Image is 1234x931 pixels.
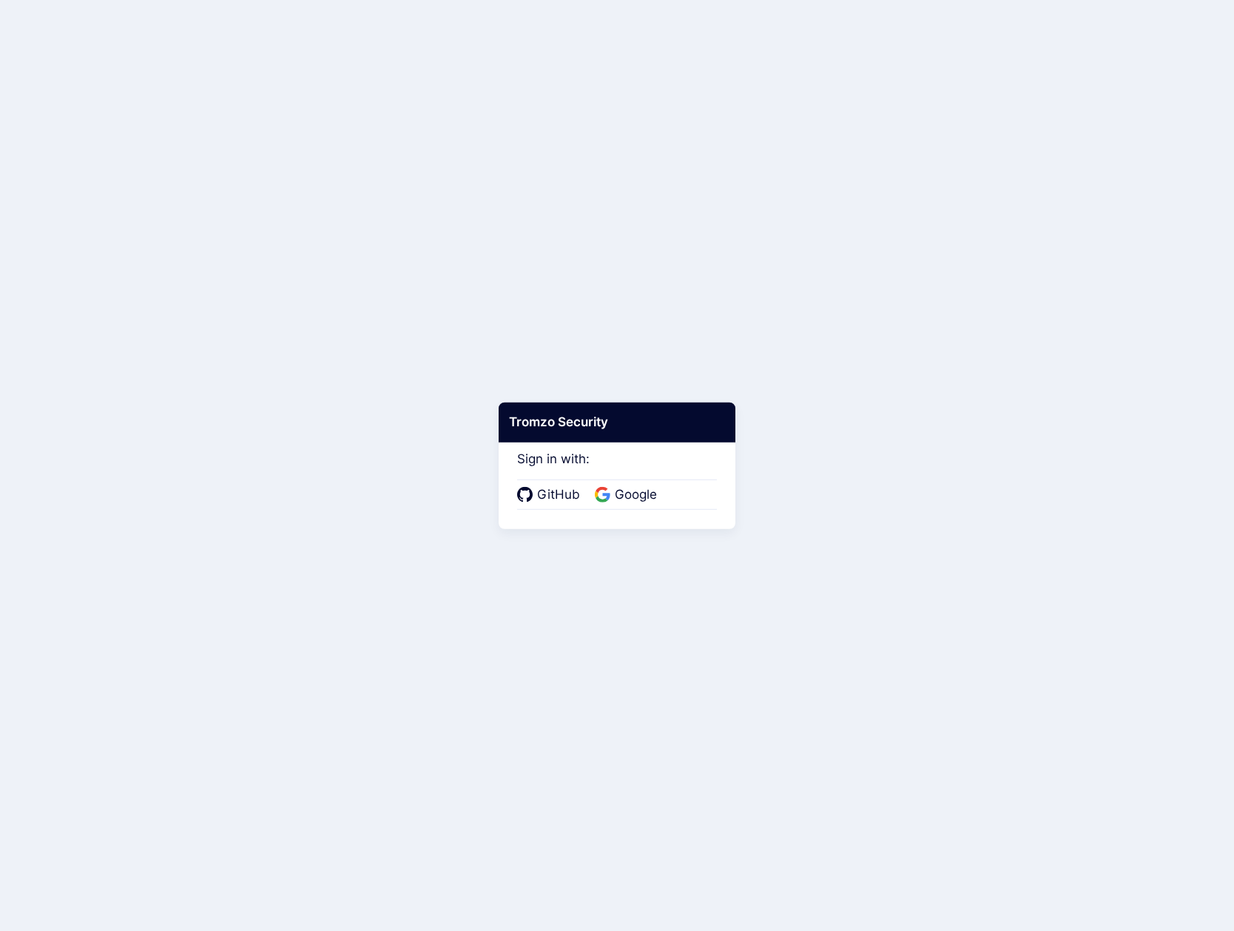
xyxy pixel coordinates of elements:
[533,485,584,505] span: GitHub
[517,485,584,505] a: GitHub
[595,485,661,505] a: Google
[517,431,717,510] div: Sign in with:
[610,485,661,505] span: Google
[499,403,735,443] div: Tromzo Security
